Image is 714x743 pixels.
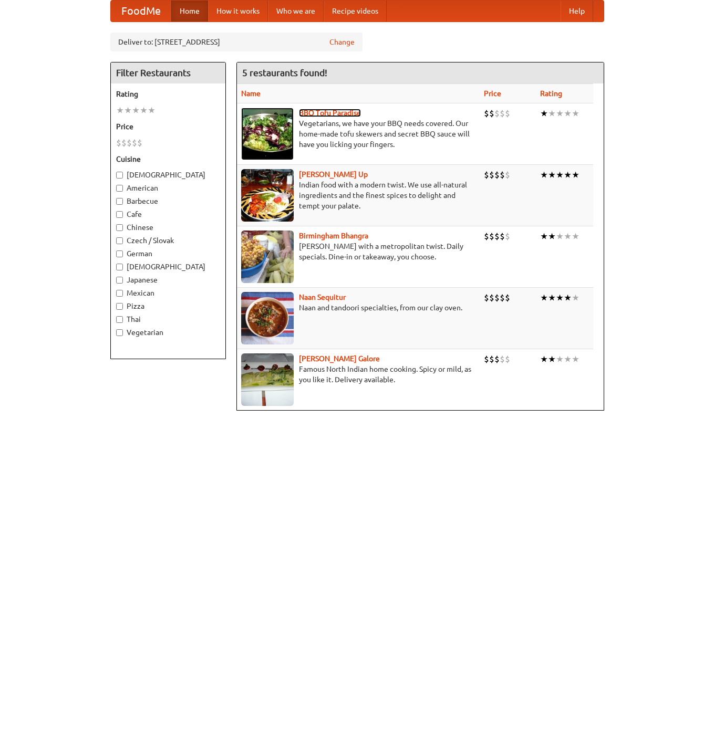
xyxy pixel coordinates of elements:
[484,108,489,119] li: $
[540,353,548,365] li: ★
[242,68,327,78] ng-pluralize: 5 restaurants found!
[572,231,580,242] li: ★
[484,353,489,365] li: $
[116,183,220,193] label: American
[548,292,556,304] li: ★
[564,169,572,181] li: ★
[556,292,564,304] li: ★
[494,169,500,181] li: $
[116,198,123,205] input: Barbecue
[494,292,500,304] li: $
[564,353,572,365] li: ★
[572,169,580,181] li: ★
[548,353,556,365] li: ★
[484,89,501,98] a: Price
[132,104,140,116] li: ★
[561,1,593,22] a: Help
[116,222,220,233] label: Chinese
[121,137,127,149] li: $
[505,108,510,119] li: $
[540,169,548,181] li: ★
[208,1,268,22] a: How it works
[540,108,548,119] li: ★
[494,353,500,365] li: $
[116,290,123,297] input: Mexican
[548,231,556,242] li: ★
[556,169,564,181] li: ★
[484,169,489,181] li: $
[268,1,324,22] a: Who we are
[500,169,505,181] li: $
[132,137,137,149] li: $
[241,241,476,262] p: [PERSON_NAME] with a metropolitan twist. Daily specials. Dine-in or takeaway, you choose.
[500,108,505,119] li: $
[572,292,580,304] li: ★
[324,1,387,22] a: Recipe videos
[116,224,123,231] input: Chinese
[110,33,363,51] div: Deliver to: [STREET_ADDRESS]
[116,314,220,325] label: Thai
[137,137,142,149] li: $
[299,109,361,117] a: BBQ Tofu Paradise
[124,104,132,116] li: ★
[116,250,123,257] input: German
[116,209,220,219] label: Cafe
[241,292,294,344] img: naansequitur.jpg
[505,292,510,304] li: $
[116,172,123,179] input: [DEMOGRAPHIC_DATA]
[116,316,123,323] input: Thai
[500,353,505,365] li: $
[116,237,123,244] input: Czech / Slovak
[540,292,548,304] li: ★
[116,121,220,132] h5: Price
[484,231,489,242] li: $
[494,108,500,119] li: $
[116,185,123,192] input: American
[111,1,171,22] a: FoodMe
[564,108,572,119] li: ★
[572,108,580,119] li: ★
[241,180,476,211] p: Indian food with a modern twist. We use all-natural ingredients and the finest spices to delight ...
[556,353,564,365] li: ★
[548,108,556,119] li: ★
[116,301,220,311] label: Pizza
[489,292,494,304] li: $
[299,170,368,179] a: [PERSON_NAME] Up
[116,89,220,99] h5: Rating
[116,277,123,284] input: Japanese
[556,231,564,242] li: ★
[116,264,123,270] input: [DEMOGRAPHIC_DATA]
[489,231,494,242] li: $
[484,292,489,304] li: $
[329,37,355,47] a: Change
[556,108,564,119] li: ★
[116,104,124,116] li: ★
[127,137,132,149] li: $
[299,232,368,240] b: Birmingham Bhangra
[505,231,510,242] li: $
[171,1,208,22] a: Home
[241,89,261,98] a: Name
[241,364,476,385] p: Famous North Indian home cooking. Spicy or mild, as you like it. Delivery available.
[540,89,562,98] a: Rating
[241,353,294,406] img: currygalore.jpg
[116,235,220,246] label: Czech / Slovak
[299,354,380,363] a: [PERSON_NAME] Galore
[116,288,220,298] label: Mexican
[494,231,500,242] li: $
[489,353,494,365] li: $
[500,292,505,304] li: $
[505,169,510,181] li: $
[241,302,476,313] p: Naan and tandoori specialties, from our clay oven.
[116,248,220,259] label: German
[148,104,156,116] li: ★
[540,231,548,242] li: ★
[116,196,220,206] label: Barbecue
[116,303,123,310] input: Pizza
[489,108,494,119] li: $
[116,137,121,149] li: $
[116,211,123,218] input: Cafe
